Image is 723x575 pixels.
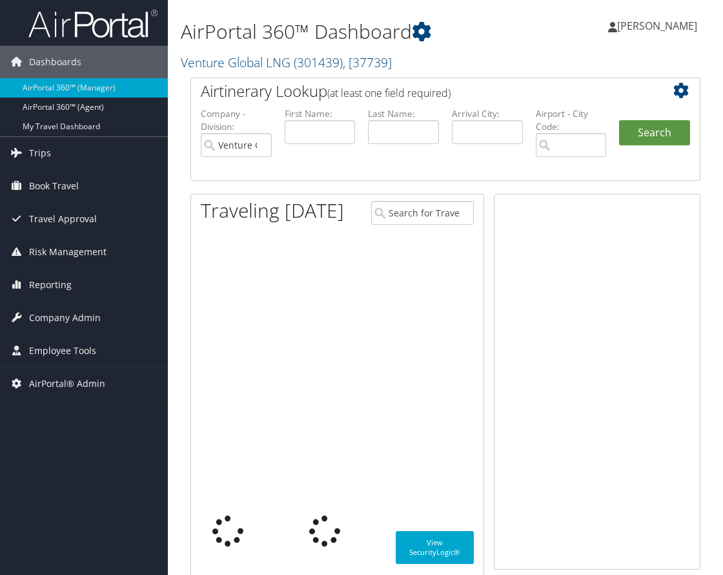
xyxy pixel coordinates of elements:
img: airportal-logo.png [28,8,158,39]
h1: Traveling [DATE] [201,197,344,224]
span: AirPortal® Admin [29,368,105,400]
span: Book Travel [29,170,79,202]
label: Last Name: [368,107,439,120]
span: , [ 37739 ] [343,54,392,71]
a: Venture Global LNG [181,54,392,71]
label: Arrival City: [452,107,523,120]
span: Travel Approval [29,203,97,235]
span: Employee Tools [29,335,96,367]
span: Trips [29,137,51,169]
span: Risk Management [29,236,107,268]
span: (at least one field required) [327,86,451,100]
span: Dashboards [29,46,81,78]
button: Search [619,120,690,146]
a: [PERSON_NAME] [608,6,710,45]
h1: AirPortal 360™ Dashboard [181,18,534,45]
input: Search for Traveler [371,201,474,225]
h2: Airtinerary Lookup [201,80,647,102]
span: Company Admin [29,302,101,334]
span: Reporting [29,269,72,301]
label: Airport - City Code: [536,107,607,134]
label: Company - Division: [201,107,272,134]
span: ( 301439 ) [294,54,343,71]
label: First Name: [285,107,356,120]
a: View SecurityLogic® [396,531,474,564]
span: [PERSON_NAME] [617,19,697,33]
